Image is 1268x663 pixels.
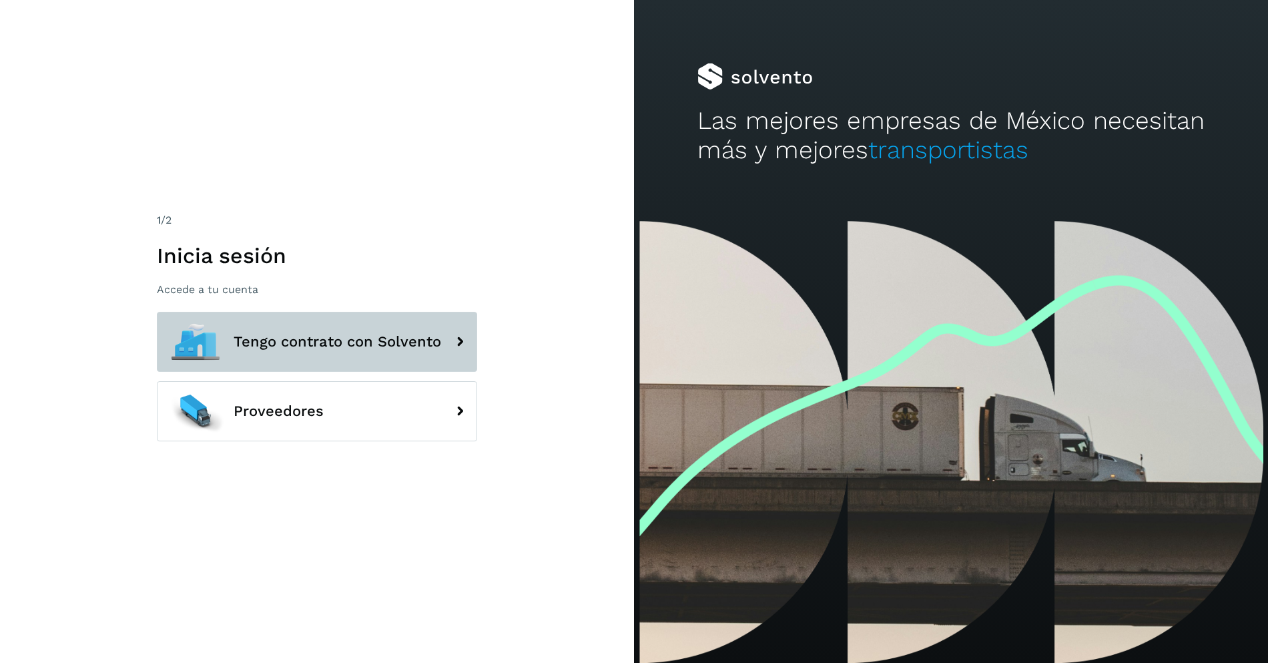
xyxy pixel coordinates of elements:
[234,334,441,350] span: Tengo contrato con Solvento
[157,243,477,268] h1: Inicia sesión
[868,136,1028,164] span: transportistas
[234,403,324,419] span: Proveedores
[157,283,477,296] p: Accede a tu cuenta
[697,106,1205,166] h2: Las mejores empresas de México necesitan más y mejores
[157,312,477,372] button: Tengo contrato con Solvento
[157,212,477,228] div: /2
[157,214,161,226] span: 1
[157,381,477,441] button: Proveedores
